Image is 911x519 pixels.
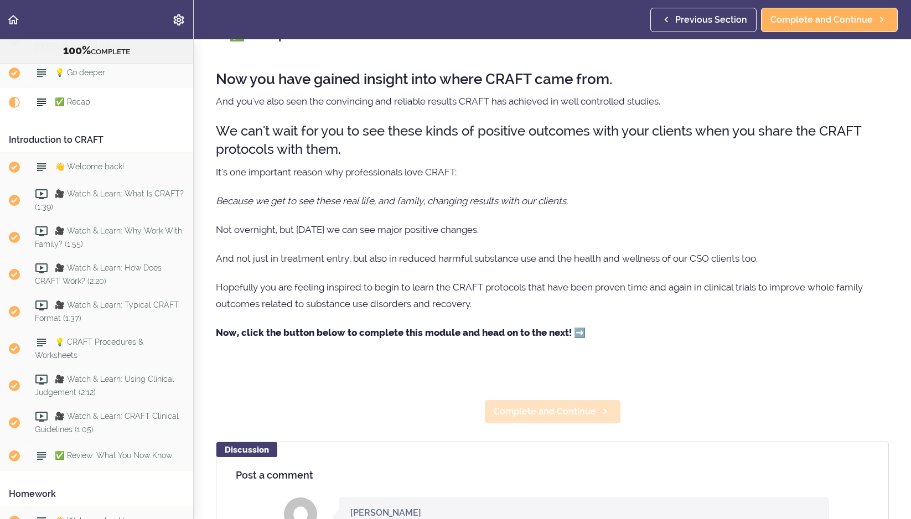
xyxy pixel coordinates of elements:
span: 💡 CRAFT Procedures & Worksheets [35,338,143,359]
span: Previous Section [675,13,747,27]
span: 🎥 Watch & Learn: Using Clinical Judgement (2:12) [35,375,174,396]
p: Not overnight, but [DATE] we can see major positive changes. [216,221,889,238]
span: 👋 Welcome back! [55,162,124,171]
p: And not just in treatment entry, but also in reduced harmful substance use and the health and wel... [216,250,889,267]
div: COMPLETE [14,44,179,58]
span: Complete and Continue [770,13,873,27]
a: Complete and Continue [761,8,898,32]
span: 🎥 Watch & Learn: CRAFT Clinical Guidelines (1:05) [35,412,179,433]
span: 🎥 Watch & Learn: How Does CRAFT Work? (2:20) [35,263,162,285]
svg: Settings Menu [172,13,185,27]
p: It's one important reason why professionals love CRAFT: [216,164,889,180]
a: Complete and Continue [484,399,621,424]
div: Discussion [216,442,277,457]
span: 🎥 Watch & Learn: What Is CRAFT? (1:39) [35,189,184,211]
span: 🎥 Watch & Learn: Typical CRAFT Format (1:37) [35,300,179,322]
h3: We can't wait for you to see these kinds of positive outcomes with your clients when you share th... [216,122,889,158]
strong: Now, click the button below to complete this module and head on to the next! ➡️ [216,327,586,338]
span: ✅ Recap [55,97,90,106]
a: Previous Section [650,8,757,32]
p: And you've also seen the convincing and reliable results CRAFT has achieved in well controlled st... [216,93,889,110]
span: Complete and Continue [494,405,596,418]
h4: Post a comment [236,470,869,481]
span: 100% [63,44,91,57]
em: Because we get to see these real life, and family, changing results with our clients. [216,195,568,206]
svg: Back to course curriculum [7,13,20,27]
div: [PERSON_NAME] [350,506,421,519]
span: 🎥 Watch & Learn: Why Work With Family? (1:55) [35,226,182,248]
p: Hopefully you are feeling inspired to begin to learn the CRAFT protocols that have been proven ti... [216,279,889,312]
span: 💡 Go deeper [55,68,105,77]
span: ✅ Review: What You Now Know [55,451,172,460]
h2: Now you have gained insight into where CRAFT came from. [216,71,889,87]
